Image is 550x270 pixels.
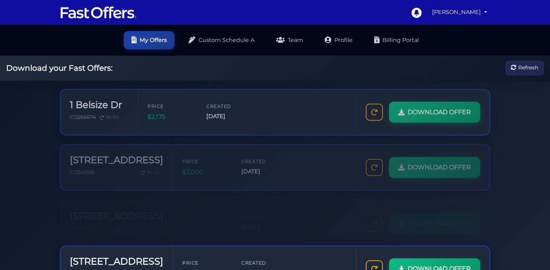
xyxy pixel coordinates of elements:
span: C12341695 [70,165,95,171]
h3: [STREET_ADDRESS] [70,150,163,162]
span: DOWNLOAD OFFER [408,158,471,168]
h3: [STREET_ADDRESS] [70,203,163,214]
span: [DATE] [206,110,253,119]
a: Re-Do [138,163,163,173]
h2: Download your Fast Offers: [6,63,112,73]
span: Price [147,101,194,108]
span: C12358823 [70,218,95,224]
a: Re-Do [97,110,122,120]
h3: 1 Belsize Dr [70,98,122,109]
span: $3,000 [182,163,229,173]
span: [DATE] [241,163,288,172]
span: $2,500 [182,216,229,226]
span: Created [241,206,288,214]
a: Re-Do [138,216,163,226]
a: Team [268,31,311,49]
span: Refresh [518,64,538,72]
span: [DATE] [241,216,288,225]
a: DOWNLOAD OFFER [389,206,480,226]
button: Refresh [506,61,544,75]
span: Price [182,259,229,267]
a: DOWNLOAD OFFER [389,153,480,174]
a: Billing Portal [367,31,427,49]
span: Created [241,259,288,267]
span: Re-Do [147,165,160,172]
span: Created [206,101,253,108]
a: [PERSON_NAME] [429,5,490,20]
a: DOWNLOAD OFFER [389,100,480,121]
span: Re-Do [106,112,119,119]
span: Price [182,206,229,214]
span: Re-Do [147,218,160,225]
span: DOWNLOAD OFFER [408,211,471,221]
span: DOWNLOAD OFFER [408,105,471,115]
a: Profile [317,31,360,49]
span: Price [182,153,229,161]
a: Custom Schedule A [181,31,262,49]
h3: [STREET_ADDRESS] [70,256,163,267]
a: My Offers [124,31,175,49]
span: $2,175 [147,110,194,120]
span: Created [241,153,288,161]
span: C12266674 [70,112,96,118]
